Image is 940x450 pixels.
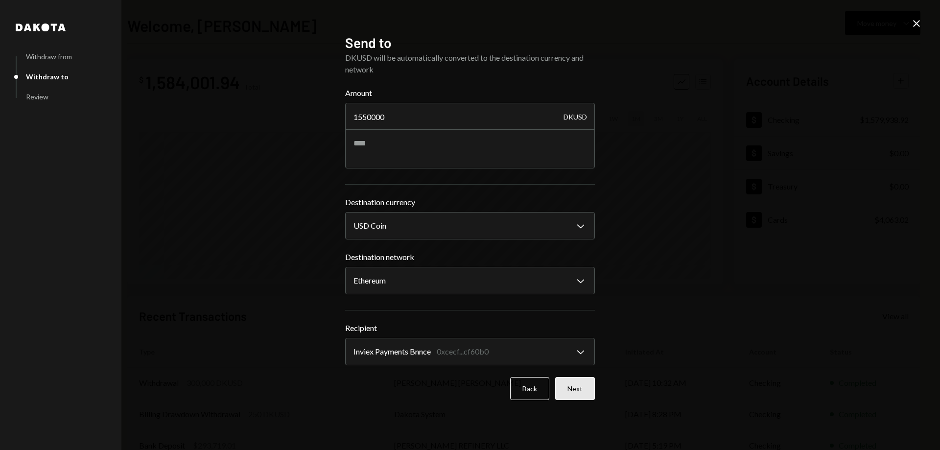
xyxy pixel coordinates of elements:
[345,251,595,263] label: Destination network
[345,33,595,52] h2: Send to
[345,52,595,75] div: DKUSD will be automatically converted to the destination currency and network
[26,93,48,101] div: Review
[437,346,489,357] div: 0xcecf...cf60b0
[345,87,595,99] label: Amount
[26,52,72,61] div: Withdraw from
[345,322,595,334] label: Recipient
[564,103,587,130] div: DKUSD
[510,377,549,400] button: Back
[345,267,595,294] button: Destination network
[345,338,595,365] button: Recipient
[345,103,595,130] input: Enter amount
[26,72,69,81] div: Withdraw to
[345,212,595,239] button: Destination currency
[345,196,595,208] label: Destination currency
[555,377,595,400] button: Next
